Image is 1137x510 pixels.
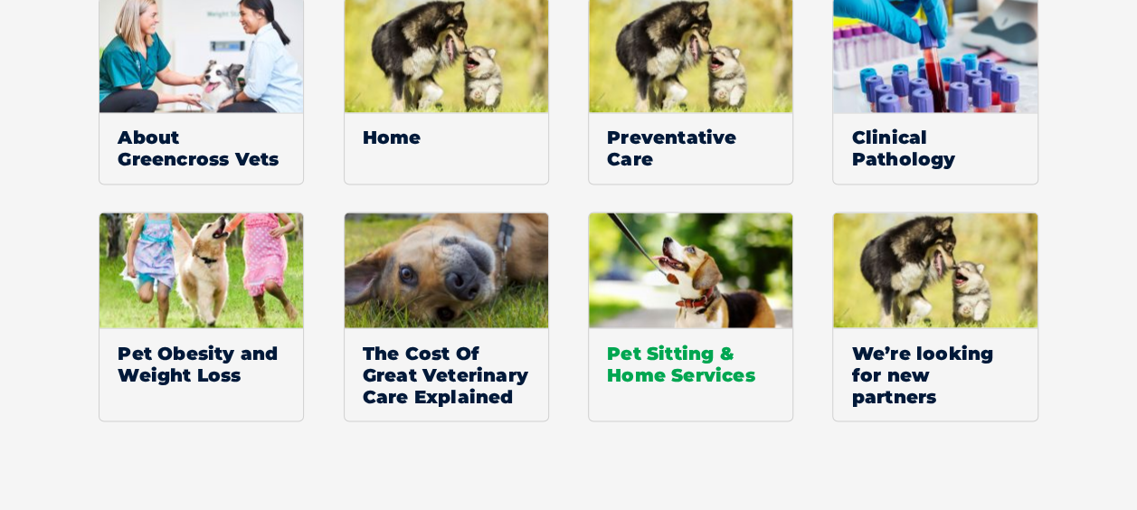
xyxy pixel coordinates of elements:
[832,212,1038,421] a: Default ThumbnailWe’re looking for new partners
[833,112,1037,184] span: Clinical Pathology
[589,112,792,184] span: Preventative Care
[833,327,1037,420] span: We’re looking for new partners
[99,327,303,399] span: Pet Obesity and Weight Loss
[589,327,792,399] span: Pet Sitting & Home Services
[345,327,548,420] span: The Cost Of Great Veterinary Care Explained
[99,212,304,421] a: Pet Obesity and Weight Loss
[588,212,793,421] a: Pet Sitting & Home Services
[344,212,549,421] a: The Cost Of Great Veterinary Care Explained
[833,212,1038,327] img: Default Thumbnail
[99,112,303,184] span: About Greencross Vets
[345,112,548,162] span: Home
